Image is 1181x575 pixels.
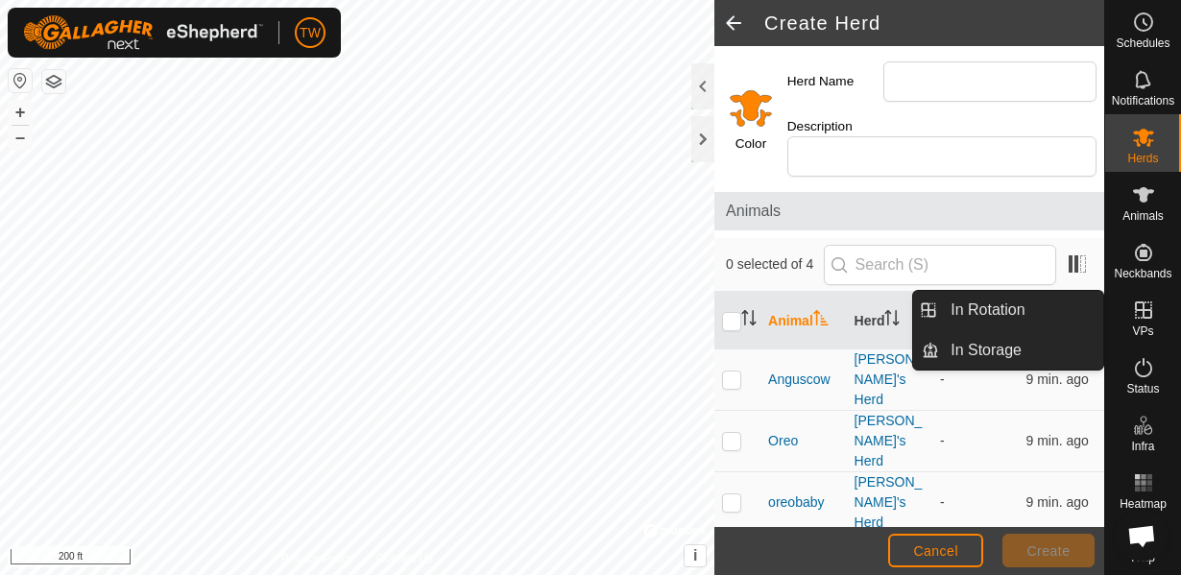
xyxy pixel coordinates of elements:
[1112,95,1174,107] span: Notifications
[888,534,983,567] button: Cancel
[376,550,433,567] a: Contact Us
[735,134,766,154] label: Color
[913,291,1103,329] li: In Rotation
[855,411,925,471] div: [PERSON_NAME]'s Herd
[855,349,925,410] div: [PERSON_NAME]'s Herd
[685,545,706,566] button: i
[1105,517,1181,571] a: Help
[1131,441,1154,452] span: Infra
[913,543,958,559] span: Cancel
[1120,498,1167,510] span: Heatmap
[760,292,846,349] th: Animal
[1127,153,1158,164] span: Herds
[855,472,925,533] div: [PERSON_NAME]'s Herd
[9,126,32,149] button: –
[726,200,1093,223] span: Animals
[1026,433,1089,448] span: Aug 30, 2025, 1:34 PM
[1126,383,1159,395] span: Status
[1122,210,1164,222] span: Animals
[787,61,883,102] label: Herd Name
[768,431,798,451] span: Oreo
[9,69,32,92] button: Reset Map
[1116,37,1169,49] span: Schedules
[726,254,824,275] span: 0 selected of 4
[23,15,263,50] img: Gallagher Logo
[1026,494,1089,510] span: Aug 30, 2025, 1:34 PM
[847,292,932,349] th: Herd
[764,12,1104,35] h2: Create Herd
[1116,510,1168,562] a: Open chat
[951,299,1024,322] span: In Rotation
[813,313,829,328] p-sorticon: Activate to sort
[787,117,883,136] label: Description
[693,547,697,563] span: i
[281,550,353,567] a: Privacy Policy
[300,23,321,43] span: TW
[913,331,1103,370] li: In Storage
[1002,534,1095,567] button: Create
[1027,543,1071,559] span: Create
[940,433,945,448] app-display-virtual-paddock-transition: -
[939,331,1103,370] a: In Storage
[940,371,945,387] app-display-virtual-paddock-transition: -
[824,245,1056,285] input: Search (S)
[1132,325,1153,337] span: VPs
[9,101,32,124] button: +
[1131,552,1155,563] span: Help
[741,313,757,328] p-sorticon: Activate to sort
[951,339,1022,362] span: In Storage
[939,291,1103,329] a: In Rotation
[884,313,900,328] p-sorticon: Activate to sort
[768,370,831,390] span: Anguscow
[768,492,824,513] span: oreobaby
[940,494,945,510] app-display-virtual-paddock-transition: -
[1026,371,1089,387] span: Aug 30, 2025, 1:34 PM
[1114,268,1171,279] span: Neckbands
[42,70,65,93] button: Map Layers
